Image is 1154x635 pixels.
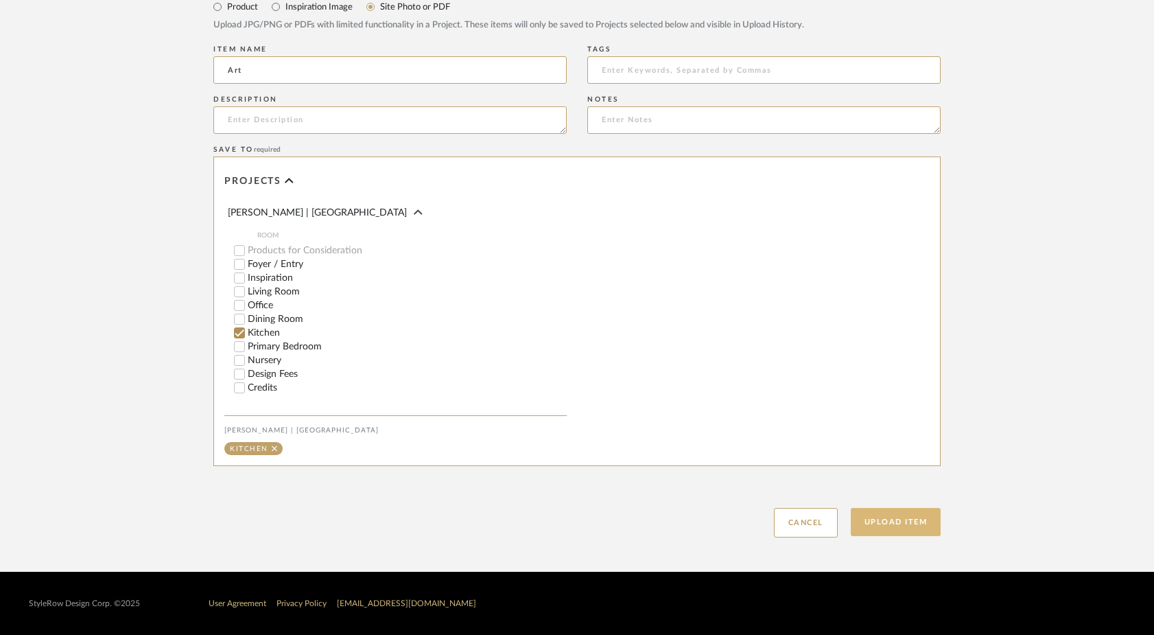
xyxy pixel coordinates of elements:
[228,208,407,218] span: [PERSON_NAME] | [GEOGRAPHIC_DATA]
[248,383,567,393] label: Credits
[257,230,567,241] span: ROOM
[587,95,941,104] div: Notes
[774,508,838,538] button: Cancel
[587,45,941,54] div: Tags
[248,342,567,351] label: Primary Bedroom
[29,599,140,609] div: StyleRow Design Corp. ©2025
[213,45,567,54] div: Item name
[851,508,941,536] button: Upload Item
[224,426,567,435] div: [PERSON_NAME] | [GEOGRAPHIC_DATA]
[276,599,327,608] a: Privacy Policy
[587,56,941,84] input: Enter Keywords, Separated by Commas
[248,314,567,324] label: Dining Room
[224,176,281,187] span: Projects
[254,146,281,153] span: required
[248,273,567,283] label: Inspiration
[213,95,567,104] div: Description
[248,369,567,379] label: Design Fees
[230,446,268,452] div: Kitchen
[213,146,941,154] div: Save To
[248,287,567,297] label: Living Room
[213,56,567,84] input: Enter Name
[213,19,941,32] div: Upload JPG/PNG or PDFs with limited functionality in a Project. These items will only be saved to...
[248,328,567,338] label: Kitchen
[248,356,567,365] label: Nursery
[337,599,476,608] a: [EMAIL_ADDRESS][DOMAIN_NAME]
[248,301,567,310] label: Office
[248,259,567,269] label: Foyer / Entry
[209,599,266,608] a: User Agreement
